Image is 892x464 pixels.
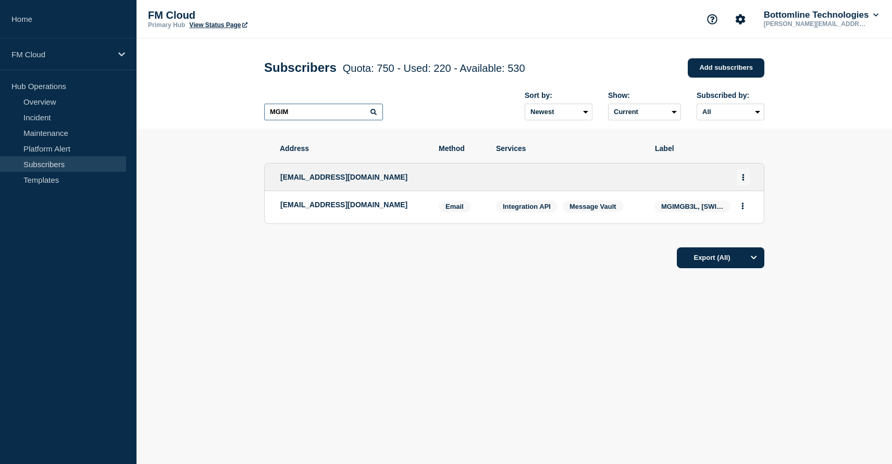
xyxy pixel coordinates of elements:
select: Deleted [608,104,681,120]
span: Method [439,144,480,153]
span: Integration API [503,203,551,210]
p: FM Cloud [148,9,356,21]
span: Address [280,144,423,153]
button: Options [744,247,764,268]
p: FM Cloud [11,50,111,59]
button: Actions [736,198,749,214]
span: Message Vault [569,203,616,210]
span: [EMAIL_ADDRESS][DOMAIN_NAME] [280,173,407,181]
input: Search subscribers [264,104,383,120]
button: Account settings [729,8,751,30]
button: Support [701,8,723,30]
p: [PERSON_NAME][EMAIL_ADDRESS][PERSON_NAME][DOMAIN_NAME] [762,20,870,28]
p: [EMAIL_ADDRESS][DOMAIN_NAME] [280,200,423,209]
div: Subscribed by: [697,91,764,99]
p: Primary Hub [148,21,185,29]
button: Actions [737,169,750,185]
span: Quota: 750 - Used: 220 - Available: 530 [343,62,525,74]
a: Add subscribers [688,58,764,78]
span: Label [655,144,749,153]
h1: Subscribers [264,60,525,75]
span: Email [439,200,470,212]
select: Sort by [525,104,592,120]
span: MGIMGB3L, [SWIFT_CODE] [654,200,730,212]
button: Export (All) [677,247,764,268]
div: Sort by: [525,91,592,99]
span: Services [496,144,639,153]
a: View Status Page [189,21,247,29]
select: Subscribed by [697,104,764,120]
div: Show: [608,91,681,99]
button: Bottomline Technologies [762,10,881,20]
